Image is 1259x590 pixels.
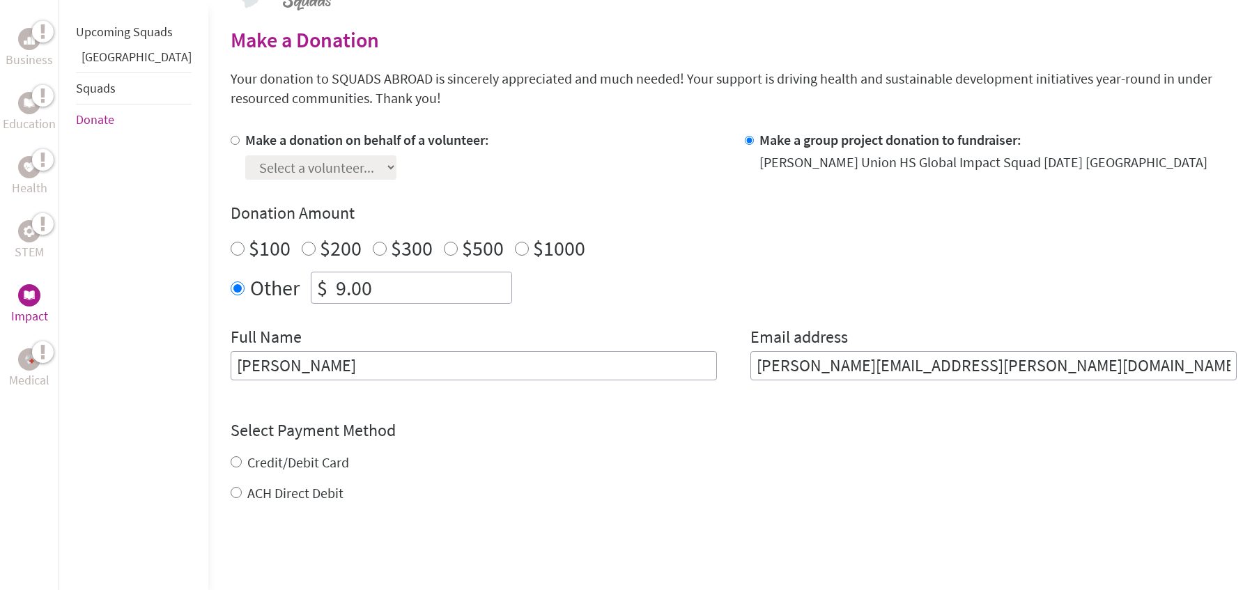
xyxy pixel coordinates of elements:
a: Donate [76,111,114,127]
p: Business [6,50,53,70]
img: Education [24,98,35,108]
div: Impact [18,284,40,306]
input: Enter Full Name [231,351,717,380]
label: $500 [462,235,504,261]
img: Health [24,162,35,171]
label: ACH Direct Debit [247,484,343,502]
h2: Make a Donation [231,27,1237,52]
li: Squads [76,72,192,104]
input: Enter Amount [333,272,511,303]
p: Your donation to SQUADS ABROAD is sincerely appreciated and much needed! Your support is driving ... [231,69,1237,108]
img: Business [24,33,35,45]
li: Panama [76,47,192,72]
iframe: reCAPTCHA [231,531,442,585]
p: Impact [11,306,48,326]
a: ImpactImpact [11,284,48,326]
label: Credit/Debit Card [247,453,349,471]
li: Upcoming Squads [76,17,192,47]
a: HealthHealth [12,156,47,198]
img: Impact [24,290,35,300]
label: Full Name [231,326,302,351]
a: EducationEducation [3,92,56,134]
label: $200 [320,235,362,261]
a: Upcoming Squads [76,24,173,40]
div: Health [18,156,40,178]
label: Email address [750,326,848,351]
label: Make a donation on behalf of a volunteer: [245,131,489,148]
input: Your Email [750,351,1237,380]
div: Medical [18,348,40,371]
label: Other [250,272,300,304]
img: STEM [24,226,35,237]
h4: Select Payment Method [231,419,1237,442]
h4: Donation Amount [231,202,1237,224]
p: Medical [9,371,49,390]
a: [GEOGRAPHIC_DATA] [82,49,192,65]
a: BusinessBusiness [6,28,53,70]
label: $300 [391,235,433,261]
label: $1000 [533,235,585,261]
label: Make a group project donation to fundraiser: [759,131,1021,148]
div: STEM [18,220,40,242]
div: Education [18,92,40,114]
a: MedicalMedical [9,348,49,390]
p: Health [12,178,47,198]
div: Business [18,28,40,50]
a: Squads [76,80,116,96]
li: Donate [76,104,192,135]
div: $ [311,272,333,303]
p: Education [3,114,56,134]
a: STEMSTEM [15,220,44,262]
img: Medical [24,354,35,365]
label: $100 [249,235,291,261]
p: STEM [15,242,44,262]
div: [PERSON_NAME] Union HS Global Impact Squad [DATE] [GEOGRAPHIC_DATA] [759,153,1207,172]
